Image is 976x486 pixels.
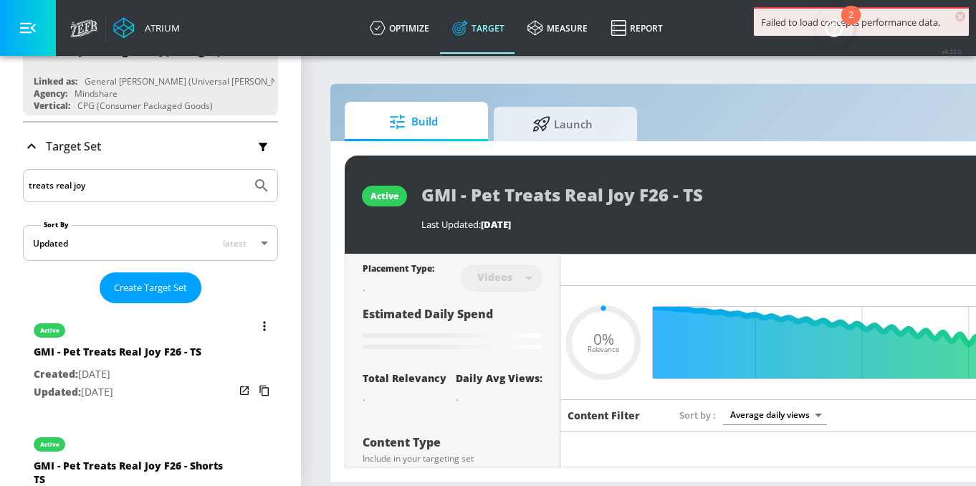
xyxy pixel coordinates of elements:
[23,309,278,411] div: activeGMI - Pet Treats Real Joy F26 - TSCreated:[DATE]Updated:[DATE]
[41,220,72,229] label: Sort By
[363,437,542,448] div: Content Type
[34,100,70,112] div: Vertical:
[34,345,201,366] div: GMI - Pet Treats Real Joy F26 - TS
[23,34,278,115] div: General [PERSON_NAME] (Managed)Linked as:General [PERSON_NAME] (Universal [PERSON_NAME])Agency:Mi...
[246,170,277,201] button: Submit Search
[40,327,59,334] div: active
[34,367,78,381] span: Created:
[679,409,716,421] span: Sort by
[34,75,77,87] div: Linked as:
[470,271,520,283] div: Videos
[456,371,542,385] div: Daily Avg Views:
[955,11,965,22] span: ×
[114,280,187,296] span: Create Target Set
[370,190,398,202] div: active
[34,385,81,399] span: Updated:
[29,176,246,195] input: Search by name or Id
[223,237,247,249] span: latest
[814,7,854,47] button: Open Resource Center, 2 new notifications
[363,306,493,322] span: Estimated Daily Spend
[723,405,827,424] div: Average daily views
[75,87,118,100] div: Mindshare
[139,22,180,34] div: Atrium
[363,262,434,277] div: Placement Type:
[46,138,101,154] p: Target Set
[33,237,68,249] div: Updated
[599,2,674,54] a: Report
[588,346,619,353] span: Relevance
[100,272,201,303] button: Create Target Set
[508,107,617,141] span: Launch
[441,2,516,54] a: Target
[516,2,599,54] a: measure
[234,381,254,401] button: Open in new window
[568,409,640,422] h6: Content Filter
[254,381,274,401] button: Copy Targeting Set Link
[363,371,446,385] div: Total Relevancy
[40,441,59,448] div: active
[23,123,278,170] div: Target Set
[34,366,201,383] p: [DATE]
[113,17,180,39] a: Atrium
[359,105,468,139] span: Build
[358,2,441,54] a: optimize
[34,383,201,401] p: [DATE]
[363,454,542,463] div: Include in your targeting set
[363,306,542,354] div: Estimated Daily Spend
[481,218,511,231] span: [DATE]
[77,100,213,112] div: CPG (Consumer Packaged Goods)
[85,75,302,87] div: General [PERSON_NAME] (Universal [PERSON_NAME])
[848,15,853,34] div: 2
[593,331,614,346] span: 0%
[761,16,962,29] div: Failed to load concepts performance data.
[942,47,962,55] span: v 4.32.0
[34,87,67,100] div: Agency:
